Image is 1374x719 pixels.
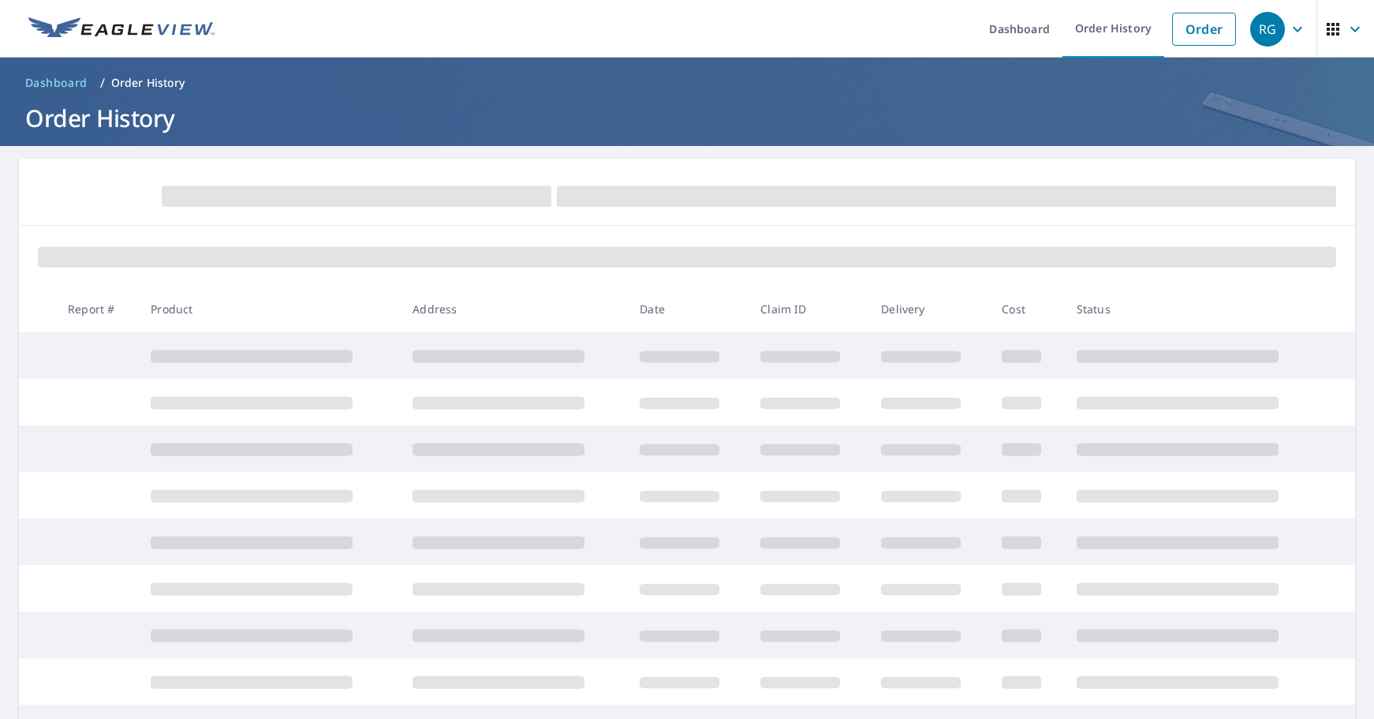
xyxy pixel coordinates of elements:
th: Status [1064,286,1326,332]
th: Cost [989,286,1064,332]
a: Dashboard [19,70,94,95]
nav: breadcrumb [19,70,1355,95]
th: Product [138,286,400,332]
p: Order History [111,75,185,91]
th: Claim ID [748,286,868,332]
div: RG [1250,12,1285,47]
h1: Order History [19,102,1355,134]
li: / [100,73,105,92]
img: EV Logo [28,17,215,41]
span: Dashboard [25,75,88,91]
th: Address [400,286,627,332]
a: Order [1172,13,1236,46]
th: Delivery [868,286,989,332]
th: Date [627,286,748,332]
th: Report # [55,286,138,332]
